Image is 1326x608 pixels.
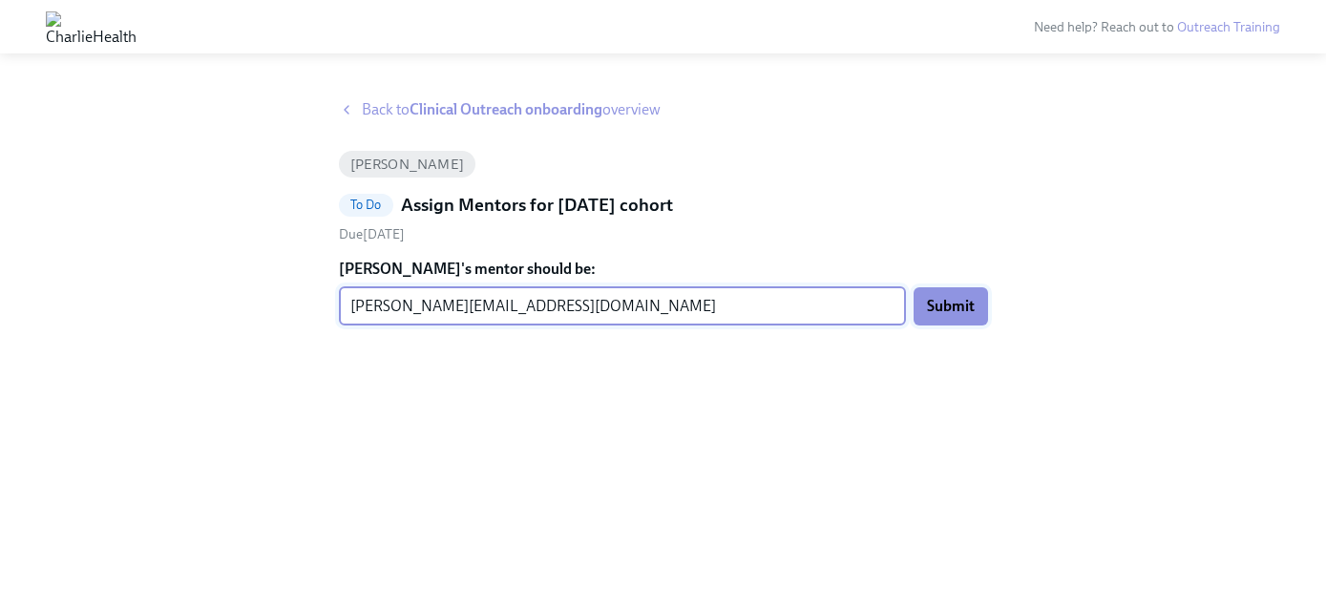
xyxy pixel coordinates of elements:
strong: Clinical Outreach onboarding [410,100,602,118]
a: Outreach Training [1177,19,1280,35]
span: Saturday, October 4th 2025, 9:00 am [339,226,405,242]
h5: Assign Mentors for [DATE] cohort [401,193,673,218]
label: [PERSON_NAME]'s mentor should be: [339,259,988,280]
span: Need help? Reach out to [1034,19,1280,35]
span: [PERSON_NAME] [339,157,476,172]
input: Enter their work email address [339,287,906,325]
span: To Do [339,198,393,212]
img: CharlieHealth [46,11,137,42]
span: Back to overview [362,99,661,120]
span: Submit [927,297,975,316]
a: Back toClinical Outreach onboardingoverview [339,99,988,120]
button: Submit [914,287,988,325]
